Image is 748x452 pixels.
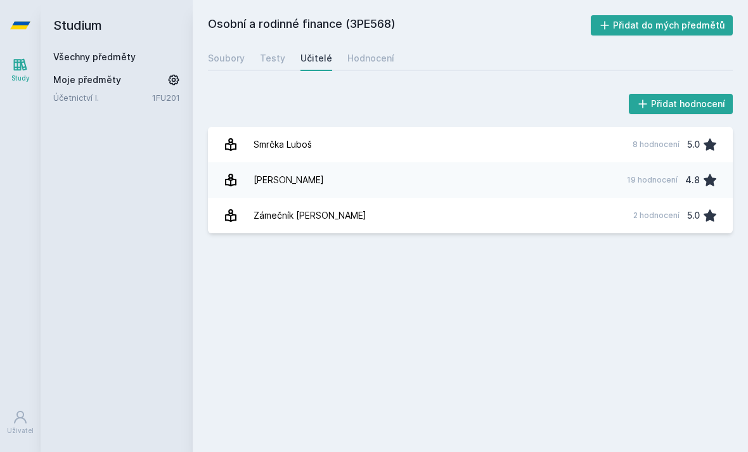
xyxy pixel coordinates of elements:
[687,132,700,157] div: 5.0
[53,51,136,62] a: Všechny předměty
[633,210,680,221] div: 2 hodnocení
[300,46,332,71] a: Učitelé
[53,91,152,104] a: Účetnictví I.
[208,198,733,233] a: Zámečník [PERSON_NAME] 2 hodnocení 5.0
[627,175,678,185] div: 19 hodnocení
[208,127,733,162] a: Smrčka Luboš 8 hodnocení 5.0
[254,167,324,193] div: [PERSON_NAME]
[3,51,38,89] a: Study
[208,15,591,36] h2: Osobní a rodinné finance (3PE568)
[53,74,121,86] span: Moje předměty
[633,139,680,150] div: 8 hodnocení
[208,162,733,198] a: [PERSON_NAME] 19 hodnocení 4.8
[254,132,312,157] div: Smrčka Luboš
[687,203,700,228] div: 5.0
[347,46,394,71] a: Hodnocení
[347,52,394,65] div: Hodnocení
[591,15,733,36] button: Přidat do mých předmětů
[260,46,285,71] a: Testy
[629,94,733,114] button: Přidat hodnocení
[208,52,245,65] div: Soubory
[7,426,34,436] div: Uživatel
[11,74,30,83] div: Study
[260,52,285,65] div: Testy
[685,167,700,193] div: 4.8
[300,52,332,65] div: Učitelé
[152,93,180,103] a: 1FU201
[3,403,38,442] a: Uživatel
[254,203,366,228] div: Zámečník [PERSON_NAME]
[208,46,245,71] a: Soubory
